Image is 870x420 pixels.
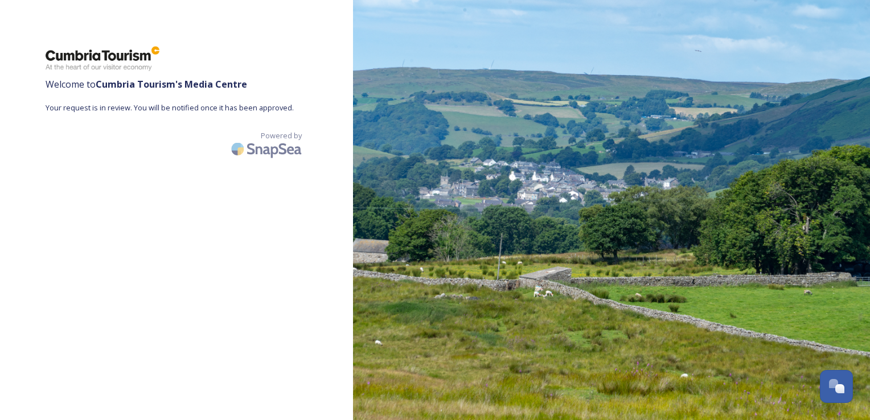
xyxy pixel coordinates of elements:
[228,135,307,162] img: SnapSea Logo
[46,46,159,72] img: ct_logo.png
[261,130,302,141] span: Powered by
[820,370,853,403] button: Open Chat
[46,77,307,91] span: Welcome to
[96,78,247,90] strong: Cumbria Tourism 's Media Centre
[46,102,307,113] span: Your request is in review. You will be notified once it has been approved.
